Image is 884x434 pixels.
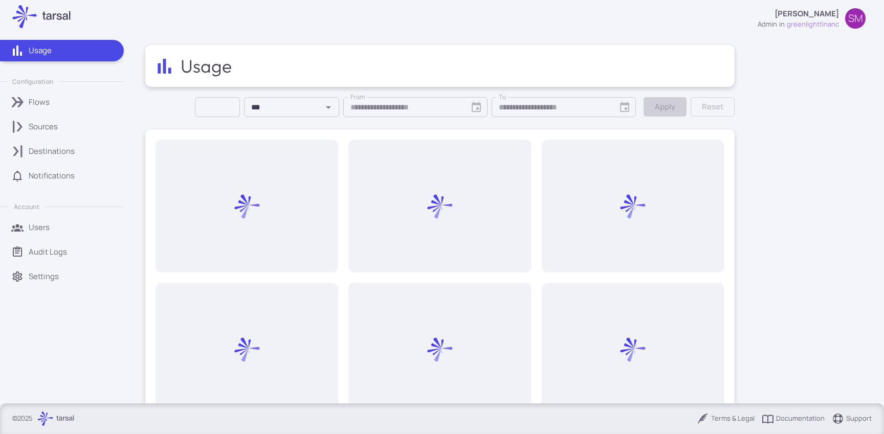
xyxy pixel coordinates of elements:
[181,55,234,77] h2: Usage
[12,77,53,86] p: Configuration
[29,222,50,233] p: Users
[29,121,58,132] p: Sources
[12,414,33,424] p: © 2025
[779,19,785,30] span: in
[848,13,863,24] span: SM
[697,413,755,425] a: Terms & Legal
[234,194,260,219] img: Loading...
[758,19,777,30] div: admin
[29,170,75,181] p: Notifications
[427,194,453,219] img: Loading...
[752,4,872,33] button: [PERSON_NAME]adminingreenlightfinancSM
[427,337,453,362] img: Loading...
[762,413,825,425] a: Documentation
[620,337,646,362] img: Loading...
[29,45,52,56] p: Usage
[644,97,687,117] button: Apply
[775,8,839,19] p: [PERSON_NAME]
[29,246,67,258] p: Audit Logs
[832,413,872,425] a: Support
[29,97,50,108] p: Flows
[620,194,646,219] img: Loading...
[787,19,839,30] span: greenlightfinanc
[14,202,39,211] p: Account
[350,93,365,102] label: From
[691,97,735,117] button: Reset
[321,100,336,115] button: Open
[29,146,75,157] p: Destinations
[29,271,59,282] p: Settings
[499,93,506,102] label: To
[234,337,260,362] img: Loading...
